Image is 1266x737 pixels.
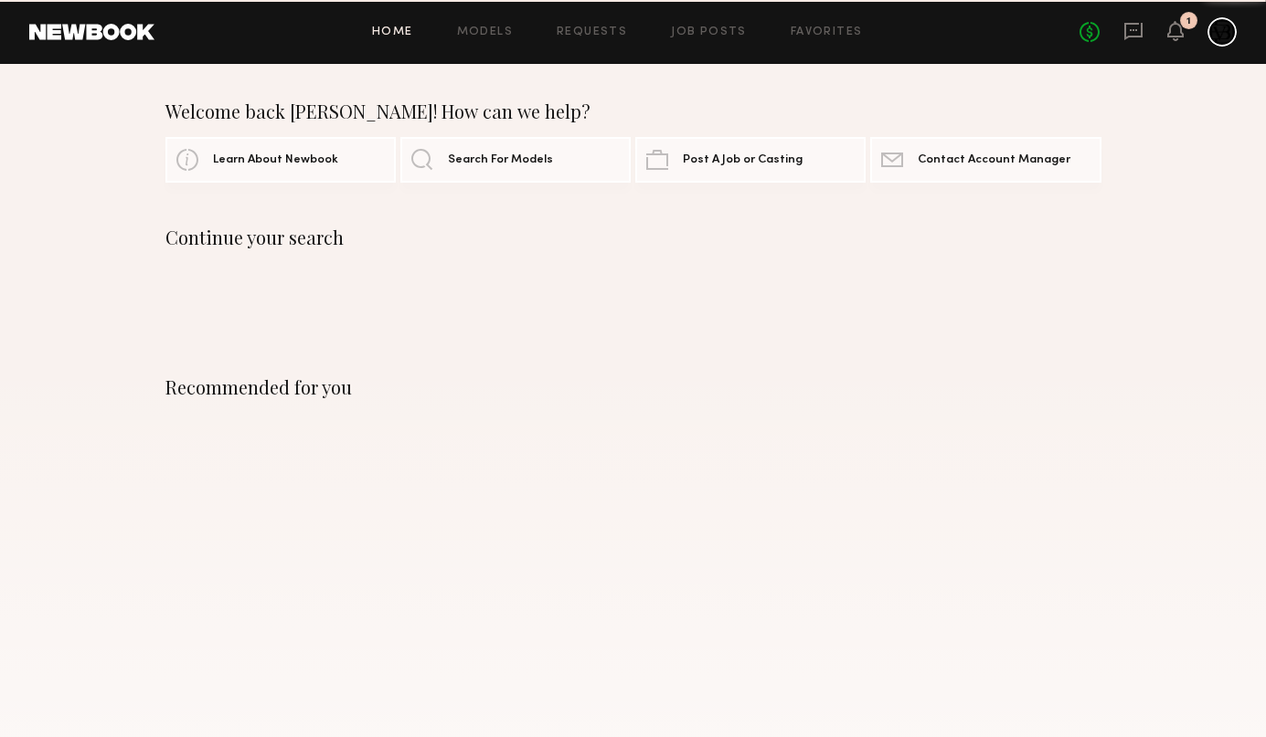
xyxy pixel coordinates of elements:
[372,26,413,38] a: Home
[557,26,627,38] a: Requests
[165,137,396,183] a: Learn About Newbook
[635,137,866,183] a: Post A Job or Casting
[870,137,1101,183] a: Contact Account Manager
[165,376,1101,398] div: Recommended for you
[457,26,513,38] a: Models
[918,154,1070,166] span: Contact Account Manager
[213,154,338,166] span: Learn About Newbook
[448,154,553,166] span: Search For Models
[165,100,1101,122] div: Welcome back [PERSON_NAME]! How can we help?
[791,26,863,38] a: Favorites
[1186,16,1191,26] div: 1
[683,154,803,166] span: Post A Job or Casting
[671,26,747,38] a: Job Posts
[400,137,631,183] a: Search For Models
[165,226,1101,248] div: Continue your search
